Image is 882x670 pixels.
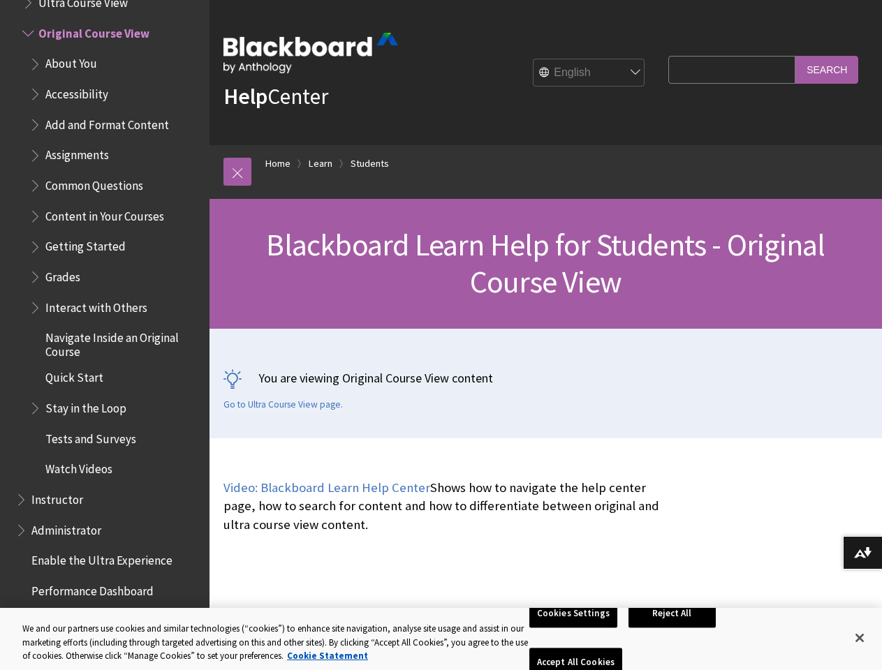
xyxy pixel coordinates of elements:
span: Add and Format Content [45,113,169,132]
span: Administrator [31,519,101,537]
a: Students [351,155,389,172]
span: Assignments [45,144,109,163]
select: Site Language Selector [534,59,645,87]
a: Home [265,155,291,172]
span: Original Course View [38,22,149,40]
span: Grades [45,265,80,284]
span: Performance Dashboard [31,579,154,598]
a: Video: Blackboard Learn Help Center [223,479,430,496]
button: Close [844,623,875,653]
span: Tests and Surveys [45,427,136,446]
span: Interact with Others [45,296,147,315]
a: More information about your privacy, opens in a new tab [287,650,368,662]
div: We and our partners use cookies and similar technologies (“cookies”) to enhance site navigation, ... [22,622,529,663]
span: Enable the Ultra Experience [31,549,172,568]
span: Common Questions [45,174,143,193]
span: Accessibility [45,82,108,101]
input: Search [795,56,858,83]
span: About You [45,52,97,71]
span: Quick Start [45,366,103,385]
img: Blackboard by Anthology [223,33,398,73]
span: Content in Your Courses [45,204,164,223]
span: Instructor [31,488,83,507]
a: Learn [309,155,332,172]
span: Getting Started [45,235,126,254]
span: Stay in the Loop [45,396,126,415]
button: Reject All [629,599,716,628]
a: HelpCenter [223,82,328,110]
span: Blackboard Learn Help for Students - Original Course View [266,225,825,301]
span: Navigate Inside an Original Course [45,326,200,359]
strong: Help [223,82,267,110]
span: Watch Videos [45,458,112,477]
a: Go to Ultra Course View page. [223,399,343,411]
button: Cookies Settings [529,599,617,628]
p: You are viewing Original Course View content [223,369,868,387]
p: Shows how to navigate the help center page, how to search for content and how to differentiate be... [223,479,661,534]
